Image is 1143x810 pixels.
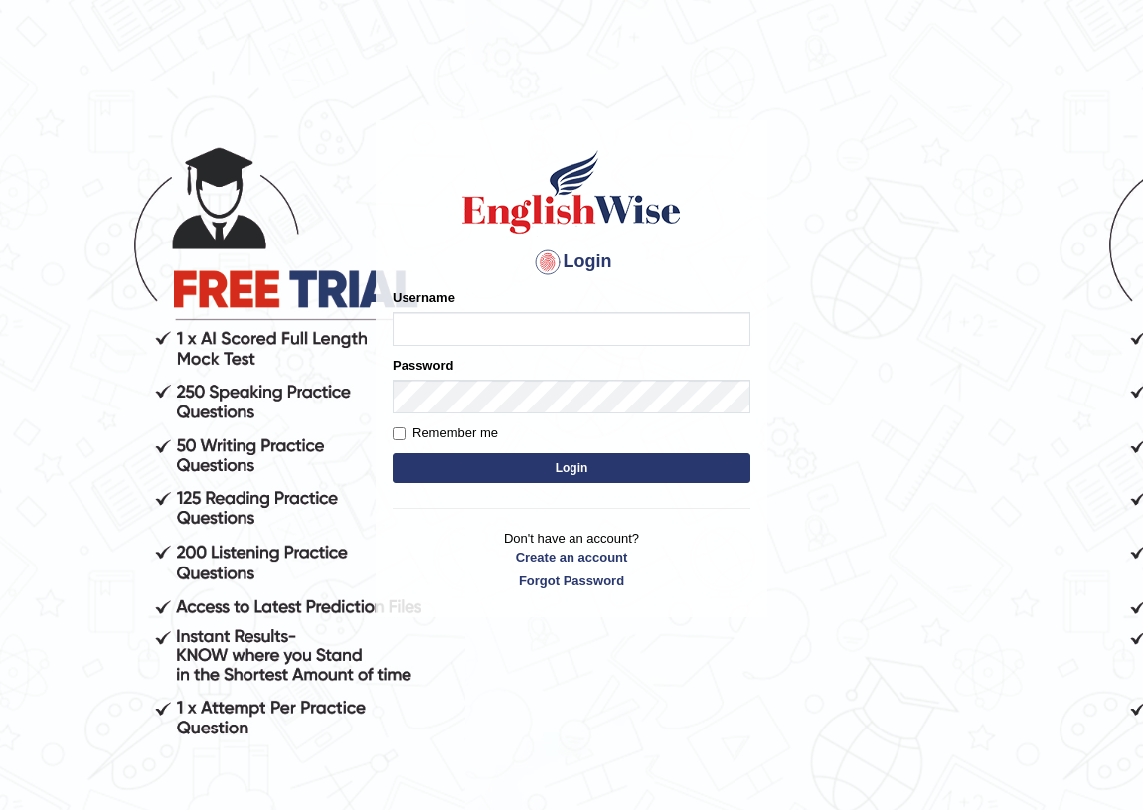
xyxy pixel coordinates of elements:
[393,453,750,483] button: Login
[458,147,685,237] img: Logo of English Wise sign in for intelligent practice with AI
[393,356,453,375] label: Password
[393,246,750,278] h4: Login
[393,571,750,590] a: Forgot Password
[393,288,455,307] label: Username
[393,427,406,440] input: Remember me
[393,423,498,443] label: Remember me
[393,529,750,590] p: Don't have an account?
[393,548,750,567] a: Create an account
